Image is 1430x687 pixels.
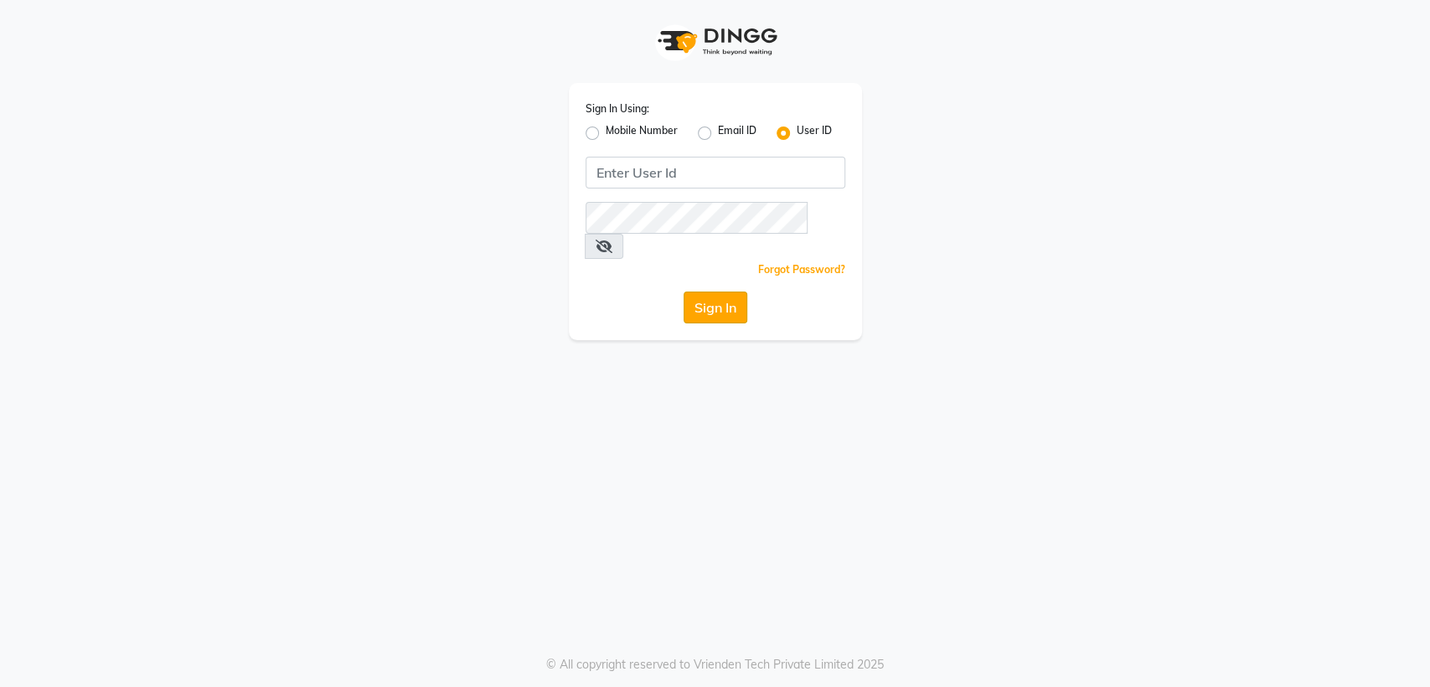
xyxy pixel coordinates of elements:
[718,123,756,143] label: Email ID
[606,123,678,143] label: Mobile Number
[586,202,808,234] input: Username
[797,123,832,143] label: User ID
[586,157,845,189] input: Username
[586,101,649,116] label: Sign In Using:
[648,17,782,66] img: logo1.svg
[758,263,845,276] a: Forgot Password?
[684,292,747,323] button: Sign In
